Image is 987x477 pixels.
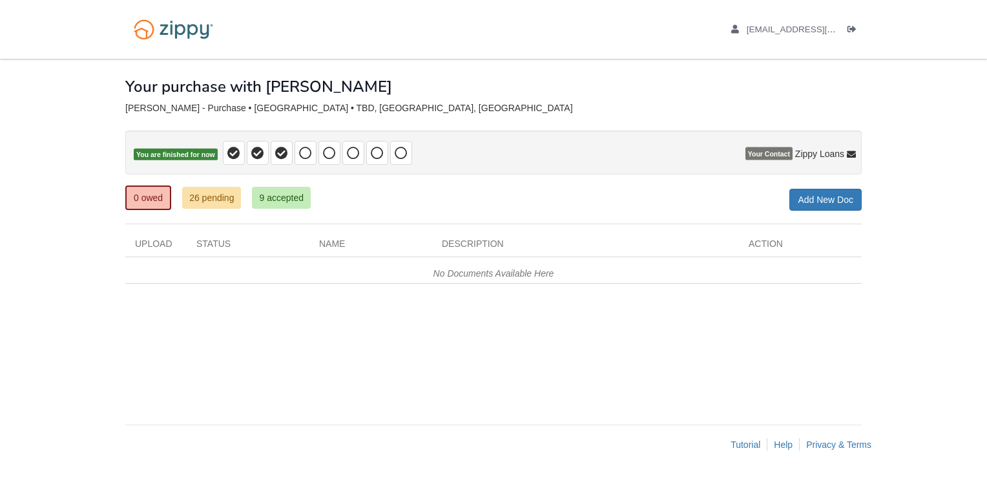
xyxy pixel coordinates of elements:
a: 9 accepted [252,187,311,209]
span: You are finished for now [134,149,218,161]
span: Your Contact [745,147,793,160]
a: Tutorial [731,440,760,450]
div: Status [187,237,309,257]
a: edit profile [731,25,895,37]
div: Description [432,237,739,257]
em: No Documents Available Here [433,268,554,279]
div: [PERSON_NAME] - Purchase • [GEOGRAPHIC_DATA] • TBD, [GEOGRAPHIC_DATA], [GEOGRAPHIC_DATA] [125,103,862,114]
div: Upload [125,237,187,257]
a: Log out [847,25,862,37]
span: dnwright31817@gmail.com [747,25,895,34]
div: Action [739,237,862,257]
a: Help [774,440,793,450]
img: Logo [125,13,222,46]
a: 26 pending [182,187,241,209]
h1: Your purchase with [PERSON_NAME] [125,78,392,95]
a: Privacy & Terms [806,440,871,450]
a: Add New Doc [789,189,862,211]
a: 0 owed [125,185,171,210]
span: Zippy Loans [795,147,844,160]
div: Name [309,237,432,257]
